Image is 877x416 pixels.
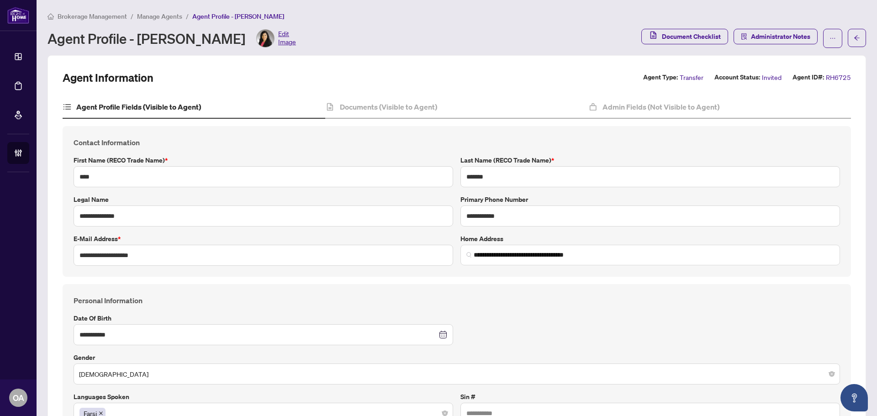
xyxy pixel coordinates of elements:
span: Transfer [680,72,703,83]
h4: Personal Information [74,295,840,306]
img: search_icon [466,252,472,258]
button: Document Checklist [641,29,728,44]
button: Open asap [840,384,868,411]
button: Administrator Notes [734,29,818,44]
label: Date of Birth [74,313,453,323]
label: Agent ID#: [792,72,824,83]
h4: Admin Fields (Not Visible to Agent) [602,101,719,112]
label: Agent Type: [643,72,678,83]
span: solution [741,33,747,40]
span: close-circle [442,411,448,416]
span: Agent Profile - [PERSON_NAME] [192,12,284,21]
span: Invited [762,72,782,83]
label: Sin # [460,392,840,402]
div: Agent Profile - [PERSON_NAME] [48,29,296,47]
span: Document Checklist [662,29,721,44]
span: close-circle [829,371,835,377]
span: RH6725 [826,72,851,83]
label: Home Address [460,234,840,244]
label: Languages spoken [74,392,453,402]
h4: Contact Information [74,137,840,148]
label: Last Name (RECO Trade Name) [460,155,840,165]
label: First Name (RECO Trade Name) [74,155,453,165]
label: E-mail Address [74,234,453,244]
span: OA [13,391,24,404]
span: close [99,411,103,416]
span: ellipsis [829,35,836,42]
label: Legal Name [74,195,453,205]
span: arrow-left [854,35,860,41]
li: / [131,11,133,21]
span: Edit Image [278,29,296,47]
span: Brokerage Management [58,12,127,21]
img: logo [7,7,29,24]
h4: Agent Profile Fields (Visible to Agent) [76,101,201,112]
label: Account Status: [714,72,760,83]
h2: Agent Information [63,70,153,85]
span: Administrator Notes [751,29,810,44]
img: Profile Icon [257,30,274,47]
span: Manage Agents [137,12,182,21]
label: Gender [74,353,840,363]
label: Primary Phone Number [460,195,840,205]
span: Female [79,365,835,383]
span: home [48,13,54,20]
li: / [186,11,189,21]
h4: Documents (Visible to Agent) [340,101,437,112]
